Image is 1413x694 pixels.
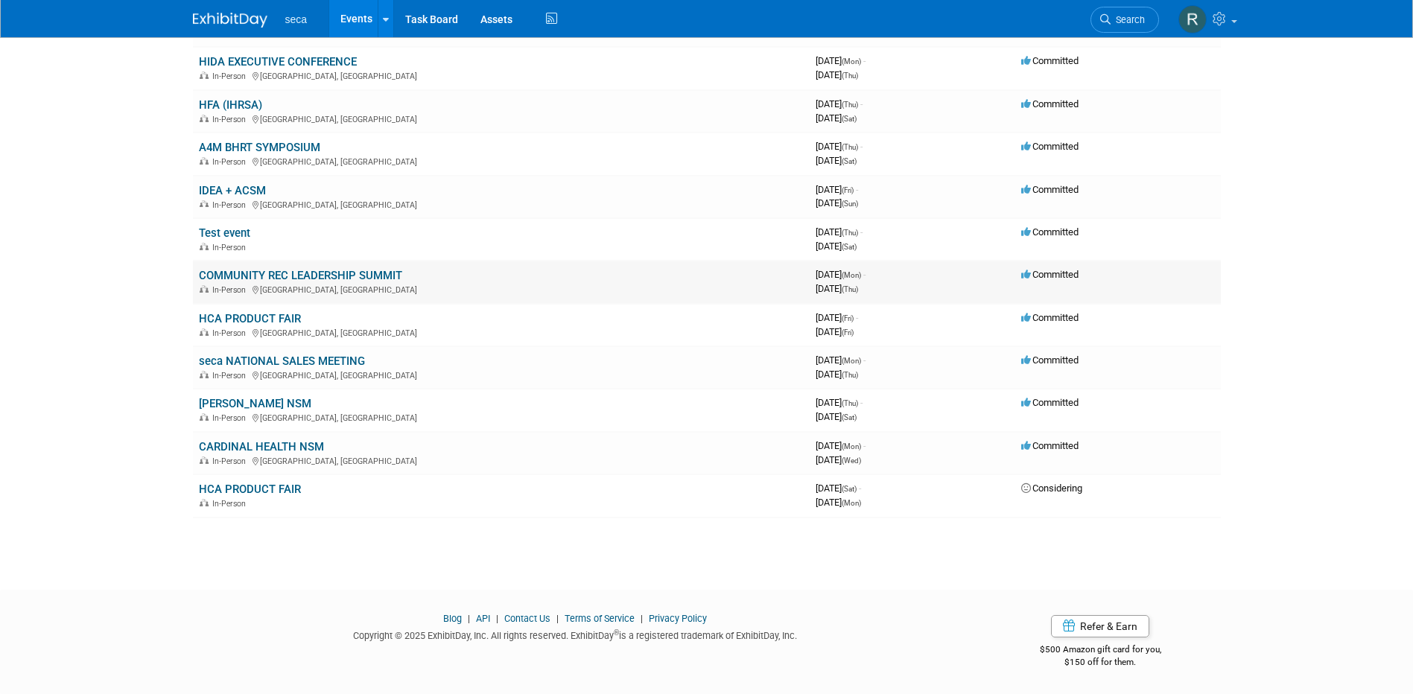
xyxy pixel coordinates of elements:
[199,397,311,410] a: [PERSON_NAME] NSM
[842,200,858,208] span: (Sun)
[842,357,861,365] span: (Mon)
[199,112,804,124] div: [GEOGRAPHIC_DATA], [GEOGRAPHIC_DATA]
[816,411,857,422] span: [DATE]
[504,613,550,624] a: Contact Us
[816,312,858,323] span: [DATE]
[199,69,804,81] div: [GEOGRAPHIC_DATA], [GEOGRAPHIC_DATA]
[1021,226,1079,238] span: Committed
[842,485,857,493] span: (Sat)
[199,98,262,112] a: HFA (IHRSA)
[816,155,857,166] span: [DATE]
[842,71,858,80] span: (Thu)
[816,483,861,494] span: [DATE]
[1021,312,1079,323] span: Committed
[199,483,301,496] a: HCA PRODUCT FAIR
[856,312,858,323] span: -
[1021,269,1079,280] span: Committed
[1051,615,1149,637] a: Refer & Earn
[464,613,474,624] span: |
[199,326,804,338] div: [GEOGRAPHIC_DATA], [GEOGRAPHIC_DATA]
[816,55,866,66] span: [DATE]
[816,69,858,80] span: [DATE]
[199,141,320,154] a: A4M BHRT SYMPOSIUM
[816,112,857,124] span: [DATE]
[212,413,250,423] span: In-Person
[199,269,402,282] a: COMMUNITY REC LEADERSHIP SUMMIT
[816,184,858,195] span: [DATE]
[816,354,866,366] span: [DATE]
[1111,14,1145,25] span: Search
[859,483,861,494] span: -
[816,369,858,380] span: [DATE]
[193,625,959,643] div: Copyright © 2025 ExhibitDay, Inc. All rights reserved. ExhibitDay is a registered trademark of Ex...
[193,13,267,28] img: ExhibitDay
[863,440,866,451] span: -
[816,497,861,508] span: [DATE]
[200,456,209,464] img: In-Person Event
[816,226,863,238] span: [DATE]
[476,613,490,624] a: API
[1021,55,1079,66] span: Committed
[649,613,707,624] a: Privacy Policy
[842,157,857,165] span: (Sat)
[816,269,866,280] span: [DATE]
[816,454,861,465] span: [DATE]
[637,613,647,624] span: |
[200,285,209,293] img: In-Person Event
[199,312,301,325] a: HCA PRODUCT FAIR
[1021,141,1079,152] span: Committed
[842,186,854,194] span: (Fri)
[200,499,209,506] img: In-Person Event
[842,399,858,407] span: (Thu)
[200,413,209,421] img: In-Person Event
[212,371,250,381] span: In-Person
[212,499,250,509] span: In-Person
[842,143,858,151] span: (Thu)
[842,101,858,109] span: (Thu)
[565,613,635,624] a: Terms of Service
[199,411,804,423] div: [GEOGRAPHIC_DATA], [GEOGRAPHIC_DATA]
[200,243,209,250] img: In-Person Event
[200,71,209,79] img: In-Person Event
[842,243,857,251] span: (Sat)
[860,141,863,152] span: -
[842,57,861,66] span: (Mon)
[199,354,365,368] a: seca NATIONAL SALES MEETING
[980,634,1221,668] div: $500 Amazon gift card for you,
[212,243,250,252] span: In-Person
[1090,7,1159,33] a: Search
[199,369,804,381] div: [GEOGRAPHIC_DATA], [GEOGRAPHIC_DATA]
[842,499,861,507] span: (Mon)
[212,285,250,295] span: In-Person
[816,241,857,252] span: [DATE]
[842,328,854,337] span: (Fri)
[860,397,863,408] span: -
[492,613,502,624] span: |
[842,314,854,322] span: (Fri)
[1178,5,1207,34] img: Rachel Jordan
[200,200,209,208] img: In-Person Event
[199,283,804,295] div: [GEOGRAPHIC_DATA], [GEOGRAPHIC_DATA]
[212,456,250,466] span: In-Person
[1021,184,1079,195] span: Committed
[863,55,866,66] span: -
[212,115,250,124] span: In-Person
[199,184,266,197] a: IDEA + ACSM
[816,397,863,408] span: [DATE]
[443,613,462,624] a: Blog
[200,115,209,122] img: In-Person Event
[1021,354,1079,366] span: Committed
[1021,98,1079,109] span: Committed
[199,440,324,453] a: CARDINAL HEALTH NSM
[842,271,861,279] span: (Mon)
[860,98,863,109] span: -
[842,413,857,421] span: (Sat)
[1021,483,1082,494] span: Considering
[553,613,562,624] span: |
[199,155,804,167] div: [GEOGRAPHIC_DATA], [GEOGRAPHIC_DATA]
[285,13,308,25] span: seca
[1021,440,1079,451] span: Committed
[860,226,863,238] span: -
[816,141,863,152] span: [DATE]
[212,157,250,167] span: In-Person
